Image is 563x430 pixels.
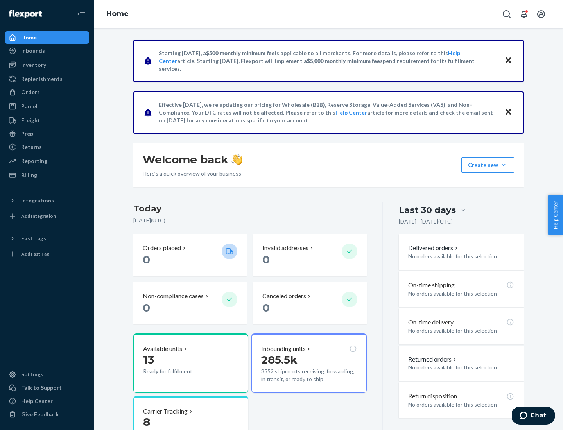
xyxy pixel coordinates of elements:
span: $500 monthly minimum fee [206,50,275,56]
p: Non-compliance cases [143,292,204,301]
div: Fast Tags [21,235,46,242]
div: Inventory [21,61,46,69]
img: Flexport logo [9,10,42,18]
div: Give Feedback [21,410,59,418]
p: [DATE] - [DATE] ( UTC ) [399,218,453,226]
button: Open Search Box [499,6,515,22]
button: Delivered orders [408,244,459,253]
div: Billing [21,171,37,179]
button: Inbounding units285.5k8552 shipments receiving, forwarding, in transit, or ready to ship [251,333,366,393]
div: Parcel [21,102,38,110]
button: Help Center [548,195,563,235]
button: Open account menu [533,6,549,22]
button: Returned orders [408,355,458,364]
button: Create new [461,157,514,173]
div: Prep [21,130,33,138]
div: Add Fast Tag [21,251,49,257]
a: Returns [5,141,89,153]
ol: breadcrumbs [100,3,135,25]
p: Inbounding units [261,344,306,353]
a: Add Integration [5,210,89,222]
p: Here’s a quick overview of your business [143,170,242,177]
a: Inventory [5,59,89,71]
div: Home [21,34,37,41]
span: 13 [143,353,154,366]
p: Return disposition [408,392,457,401]
div: Replenishments [21,75,63,83]
a: Billing [5,169,89,181]
span: 8 [143,415,150,428]
a: Home [5,31,89,44]
a: Prep [5,127,89,140]
span: 0 [143,253,150,266]
p: 8552 shipments receiving, forwarding, in transit, or ready to ship [261,367,357,383]
h1: Welcome back [143,152,242,167]
p: On-time delivery [408,318,454,327]
button: Orders placed 0 [133,234,247,276]
span: 0 [143,301,150,314]
iframe: Opens a widget where you can chat to one of our agents [512,407,555,426]
a: Parcel [5,100,89,113]
img: hand-wave emoji [231,154,242,165]
button: Close [503,107,513,118]
p: No orders available for this selection [408,364,514,371]
p: On-time shipping [408,281,455,290]
button: Fast Tags [5,232,89,245]
div: Last 30 days [399,204,456,216]
p: Ready for fulfillment [143,367,215,375]
div: Add Integration [21,213,56,219]
div: Reporting [21,157,47,165]
button: Canceled orders 0 [253,282,366,324]
p: No orders available for this selection [408,290,514,297]
button: Give Feedback [5,408,89,421]
div: Integrations [21,197,54,204]
button: Available units13Ready for fulfillment [133,333,248,393]
a: Settings [5,368,89,381]
button: Non-compliance cases 0 [133,282,247,324]
a: Freight [5,114,89,127]
button: Open notifications [516,6,532,22]
h3: Today [133,202,367,215]
div: Settings [21,371,43,378]
button: Close [503,55,513,66]
p: Invalid addresses [262,244,308,253]
p: [DATE] ( UTC ) [133,217,367,224]
a: Add Fast Tag [5,248,89,260]
div: Freight [21,116,40,124]
span: 0 [262,301,270,314]
p: Starting [DATE], a is applicable to all merchants. For more details, please refer to this article... [159,49,497,73]
a: Reporting [5,155,89,167]
p: No orders available for this selection [408,327,514,335]
a: Help Center [5,395,89,407]
p: Canceled orders [262,292,306,301]
span: $5,000 monthly minimum fee [307,57,380,64]
p: No orders available for this selection [408,253,514,260]
button: Integrations [5,194,89,207]
p: Effective [DATE], we're updating our pricing for Wholesale (B2B), Reserve Storage, Value-Added Se... [159,101,497,124]
a: Replenishments [5,73,89,85]
div: Talk to Support [21,384,62,392]
p: No orders available for this selection [408,401,514,408]
button: Invalid addresses 0 [253,234,366,276]
div: Inbounds [21,47,45,55]
a: Orders [5,86,89,99]
p: Carrier Tracking [143,407,188,416]
span: 0 [262,253,270,266]
a: Home [106,9,129,18]
div: Returns [21,143,42,151]
p: Available units [143,344,182,353]
div: Help Center [21,397,53,405]
p: Orders placed [143,244,181,253]
button: Talk to Support [5,382,89,394]
a: Help Center [335,109,367,116]
button: Close Navigation [74,6,89,22]
span: 285.5k [261,353,298,366]
div: Orders [21,88,40,96]
a: Inbounds [5,45,89,57]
